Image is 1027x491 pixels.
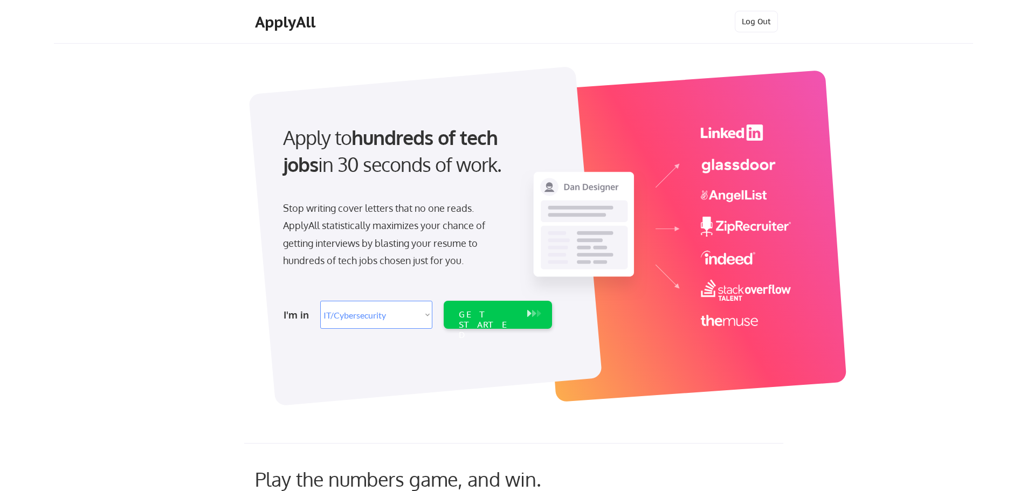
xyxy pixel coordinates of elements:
div: Apply to in 30 seconds of work. [283,124,548,178]
strong: hundreds of tech jobs [283,125,502,176]
div: I'm in [284,306,314,323]
div: GET STARTED [459,309,516,341]
div: Play the numbers game, and win. [255,467,589,490]
button: Log Out [735,11,778,32]
div: Stop writing cover letters that no one reads. ApplyAll statistically maximizes your chance of get... [283,199,505,269]
div: ApplyAll [255,13,319,31]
